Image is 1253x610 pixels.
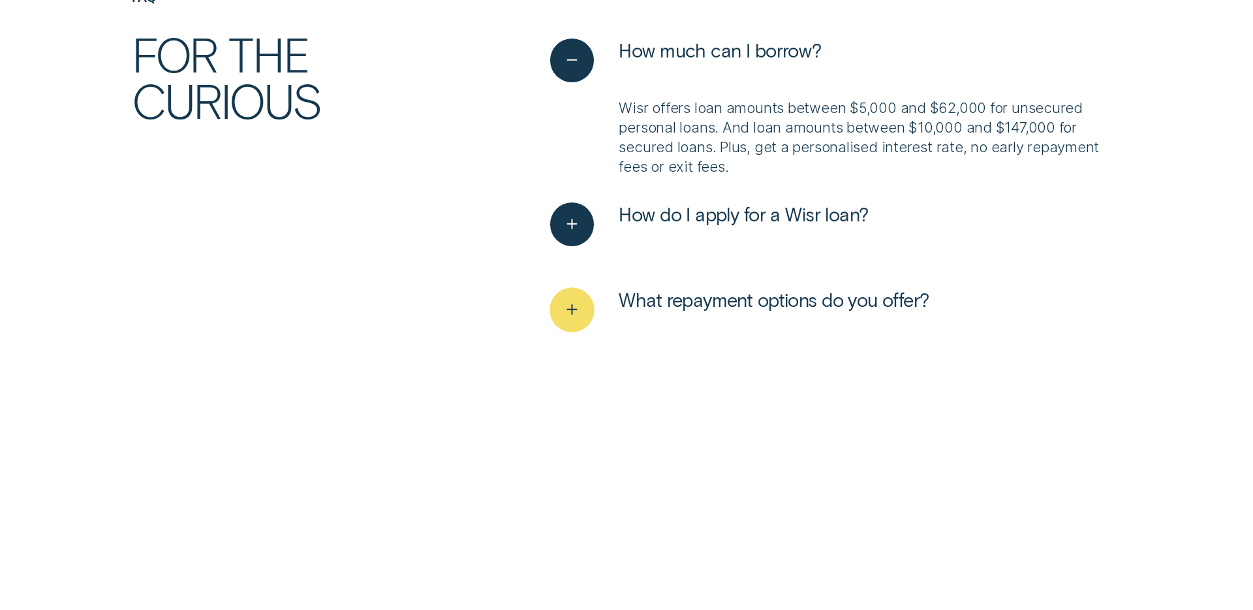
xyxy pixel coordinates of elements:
button: See less [550,39,822,82]
h2: For the curious [132,31,452,123]
button: See more [550,288,929,332]
button: See more [550,202,869,246]
p: Wisr offers loan amounts between $5,000 and $62,000 for unsecured personal loans. And loan amount... [619,98,1121,176]
span: How much can I borrow? [619,39,821,62]
span: What repayment options do you offer? [619,288,929,312]
span: How do I apply for a Wisr loan? [619,202,868,226]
